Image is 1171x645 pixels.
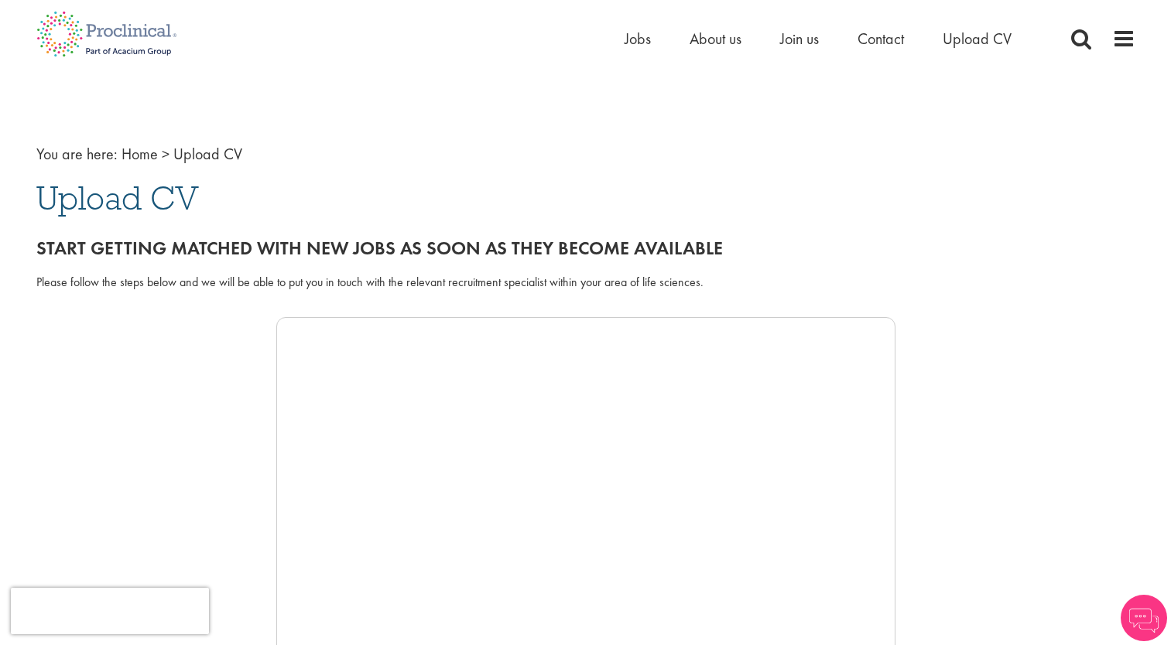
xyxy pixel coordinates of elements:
[625,29,651,49] a: Jobs
[36,274,1135,292] div: Please follow the steps below and we will be able to put you in touch with the relevant recruitme...
[1121,595,1167,641] img: Chatbot
[690,29,741,49] a: About us
[780,29,819,49] a: Join us
[11,588,209,634] iframe: reCAPTCHA
[943,29,1012,49] a: Upload CV
[36,144,118,164] span: You are here:
[122,144,158,164] a: breadcrumb link
[36,238,1135,258] h2: Start getting matched with new jobs as soon as they become available
[36,177,199,219] span: Upload CV
[858,29,904,49] a: Contact
[173,144,242,164] span: Upload CV
[162,144,169,164] span: >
